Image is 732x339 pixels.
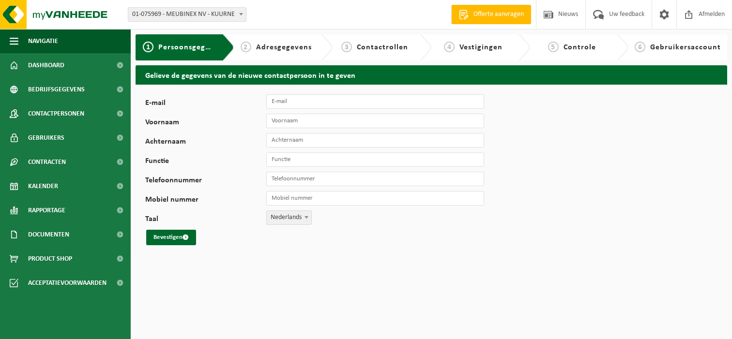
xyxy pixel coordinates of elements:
[145,138,266,147] label: Achternaam
[5,318,162,339] iframe: chat widget
[266,152,484,167] input: Functie
[146,230,196,245] button: Bevestigen
[357,44,408,51] span: Contactrollen
[266,94,484,109] input: E-mail
[28,126,64,150] span: Gebruikers
[266,191,484,206] input: Mobiel nummer
[158,44,227,51] span: Persoonsgegevens
[266,172,484,186] input: Telefoonnummer
[341,42,352,52] span: 3
[635,42,645,52] span: 6
[650,44,721,51] span: Gebruikersaccount
[28,53,64,77] span: Dashboard
[28,222,69,247] span: Documenten
[28,174,58,198] span: Kalender
[451,5,531,24] a: Offerte aanvragen
[28,198,65,222] span: Rapportage
[548,42,559,52] span: 5
[459,44,503,51] span: Vestigingen
[471,10,526,19] span: Offerte aanvragen
[128,7,246,22] span: 01-075969 - MEUBINEX NV - KUURNE
[136,65,727,84] h2: Gelieve de gegevens van de nieuwe contactpersoon in te geven
[28,77,85,102] span: Bedrijfsgegevens
[145,177,266,186] label: Telefoonnummer
[28,102,84,126] span: Contactpersonen
[145,99,266,109] label: E-mail
[28,271,107,295] span: Acceptatievoorwaarden
[266,133,484,147] input: Achternaam
[145,196,266,206] label: Mobiel nummer
[256,44,312,51] span: Adresgegevens
[28,150,66,174] span: Contracten
[145,157,266,167] label: Functie
[444,42,455,52] span: 4
[28,29,58,53] span: Navigatie
[267,211,311,224] span: Nederlands
[564,44,596,51] span: Controle
[28,247,72,271] span: Product Shop
[266,114,484,128] input: Voornaam
[145,118,266,128] label: Voornaam
[143,42,153,52] span: 1
[241,42,251,52] span: 2
[128,8,246,21] span: 01-075969 - MEUBINEX NV - KUURNE
[266,210,312,225] span: Nederlands
[145,215,266,225] label: Taal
